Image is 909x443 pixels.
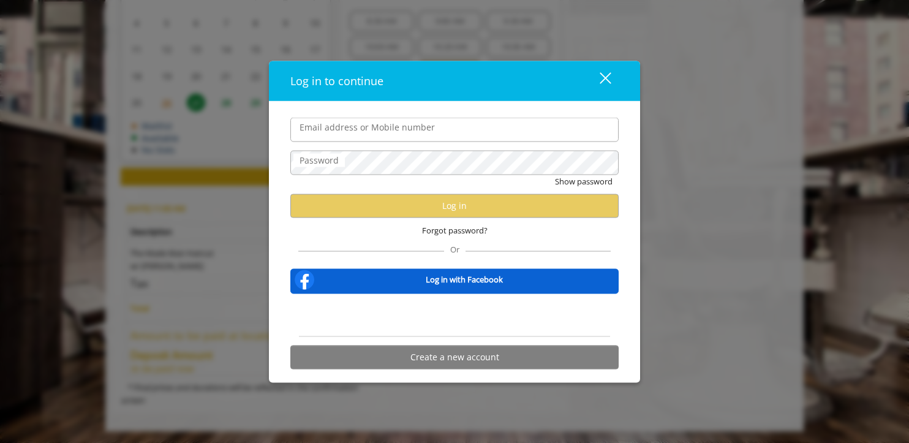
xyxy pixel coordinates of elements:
[444,243,466,254] span: Or
[290,151,619,175] input: Password
[290,118,619,142] input: Email address or Mobile number
[290,194,619,218] button: Log in
[293,154,345,167] label: Password
[577,68,619,93] button: close dialog
[586,72,610,90] div: close dialog
[293,121,441,134] label: Email address or Mobile number
[393,301,517,328] iframe: Sign in with Google Button
[555,175,613,188] button: Show password
[290,74,383,88] span: Log in to continue
[292,267,317,292] img: facebook-logo
[426,273,503,286] b: Log in with Facebook
[422,224,488,237] span: Forgot password?
[290,345,619,369] button: Create a new account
